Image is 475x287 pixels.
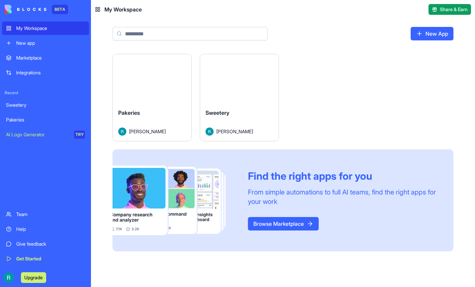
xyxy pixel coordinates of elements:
span: [PERSON_NAME] [129,128,166,135]
span: Sweetery [205,109,229,116]
button: Share & Earn [429,4,471,15]
div: Sweetery [6,102,85,108]
div: Find the right apps for you [248,170,437,182]
img: logo [5,5,46,14]
a: BETA [5,5,68,14]
img: Avatar [205,128,214,136]
div: Give feedback [16,241,85,247]
span: Share & Earn [440,6,468,13]
span: Pakeries [118,109,140,116]
div: BETA [52,5,68,14]
a: AI Logo GeneratorTRY [2,128,89,141]
div: Integrations [16,69,85,76]
a: New App [411,27,453,40]
img: Frame_181_egmpey.png [113,166,237,236]
div: Team [16,211,85,218]
div: From simple automations to full AI teams, find the right apps for your work [248,187,437,206]
span: My Workspace [104,5,142,13]
span: [PERSON_NAME] [216,128,253,135]
a: Integrations [2,66,89,79]
div: Pakeries [6,116,85,123]
div: My Workspace [16,25,85,32]
a: My Workspace [2,22,89,35]
button: Upgrade [21,272,46,283]
a: Give feedback [2,237,89,251]
span: Recent [2,90,89,96]
div: TRY [74,131,85,139]
a: Get Started [2,252,89,265]
a: Help [2,222,89,236]
a: Pakeries [2,113,89,127]
a: Marketplace [2,51,89,65]
div: Marketplace [16,55,85,61]
a: New app [2,36,89,50]
a: Upgrade [21,274,46,281]
div: Help [16,226,85,232]
img: Avatar [118,128,126,136]
a: Team [2,208,89,221]
div: New app [16,40,85,46]
div: AI Logo Generator [6,131,69,138]
img: ACg8ocIQaqk-1tPQtzwxiZ7ZlP6dcFgbwUZ5nqaBNAw22a2oECoLioo=s96-c [3,272,14,283]
div: Get Started [16,255,85,262]
a: Browse Marketplace [248,217,319,230]
a: PakeriesAvatar[PERSON_NAME] [113,54,192,141]
a: Sweetery [2,98,89,112]
a: SweeteryAvatar[PERSON_NAME] [200,54,279,141]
